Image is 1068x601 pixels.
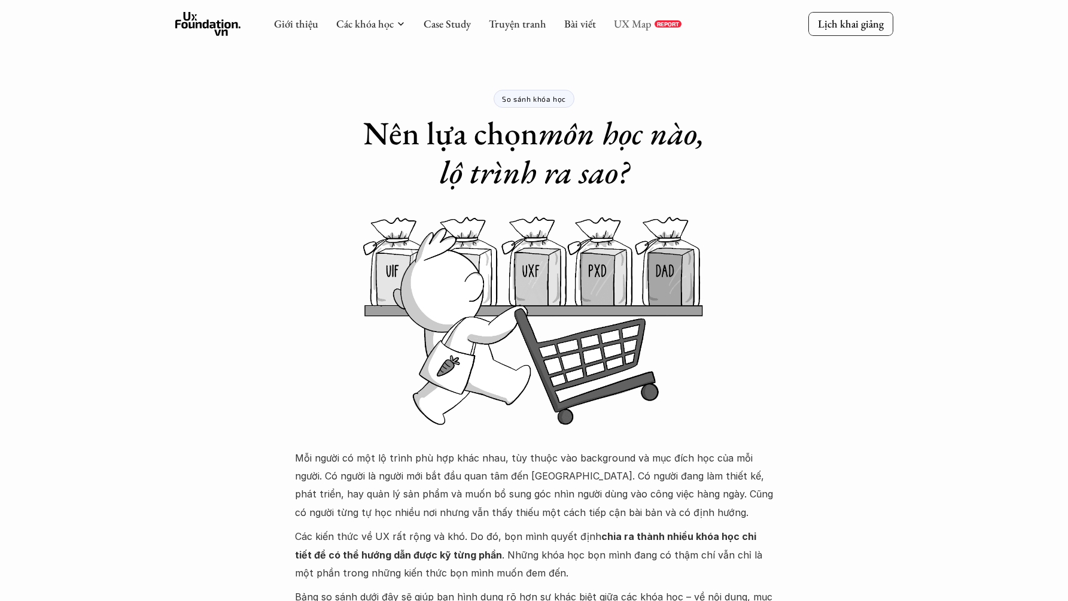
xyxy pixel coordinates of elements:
p: Các kiến thức về UX rất rộng và khó. Do đó, bọn mình quyết định . Những khóa học bọn mình đang có... [295,527,774,582]
strong: chia ra thành nhiều khóa học chi tiết để có thể hướng dẫn được kỹ từng phần [295,530,759,560]
p: REPORT [657,20,679,28]
a: Case Study [424,17,471,31]
p: Lịch khai giảng [818,17,884,31]
h1: Nên lựa chọn [349,114,720,192]
a: Truyện tranh [489,17,546,31]
p: So sánh khóa học [502,95,566,103]
a: Giới thiệu [274,17,318,31]
a: Bài viết [564,17,596,31]
em: môn học nào, lộ trình ra sao? [440,112,713,193]
a: UX Map [614,17,652,31]
a: Các khóa học [336,17,394,31]
a: Lịch khai giảng [808,12,893,35]
p: Mỗi người có một lộ trình phù hợp khác nhau, tùy thuộc vào background và mục đích học của mỗi ngư... [295,449,774,522]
